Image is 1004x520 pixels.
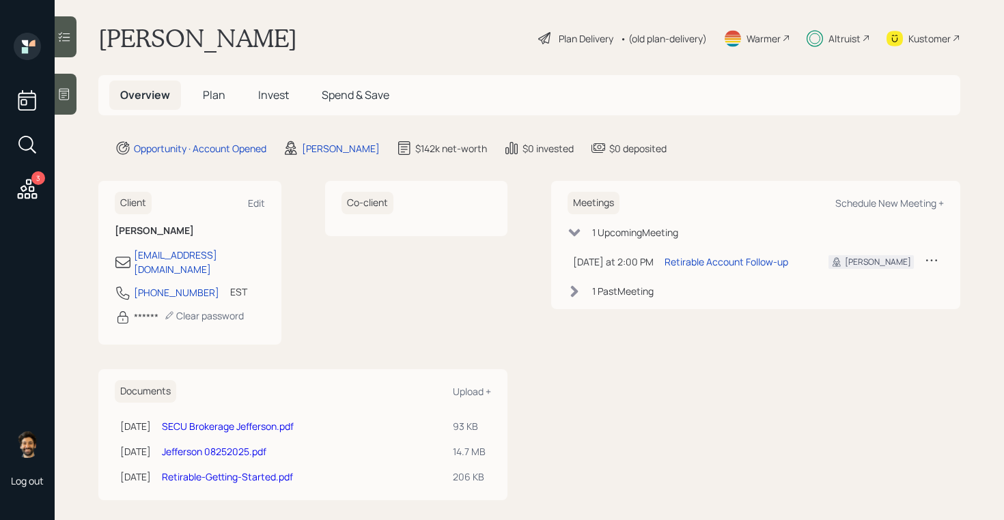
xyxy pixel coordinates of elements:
[98,23,297,53] h1: [PERSON_NAME]
[573,255,654,269] div: [DATE] at 2:00 PM
[115,380,176,403] h6: Documents
[453,419,486,433] div: 93 KB
[164,309,244,322] div: Clear password
[134,141,266,156] div: Opportunity · Account Opened
[559,31,613,46] div: Plan Delivery
[302,141,380,156] div: [PERSON_NAME]
[453,444,486,459] div: 14.7 MB
[120,419,151,433] div: [DATE]
[134,248,265,276] div: [EMAIL_ADDRESS][DOMAIN_NAME]
[845,256,911,268] div: [PERSON_NAME]
[747,31,781,46] div: Warmer
[835,197,944,210] div: Schedule New Meeting +
[908,31,951,46] div: Kustomer
[115,225,265,237] h6: [PERSON_NAME]
[31,171,45,185] div: 3
[322,87,389,102] span: Spend & Save
[568,192,619,214] h6: Meetings
[665,255,788,269] div: Retirable Account Follow-up
[230,285,247,299] div: EST
[828,31,861,46] div: Altruist
[258,87,289,102] span: Invest
[620,31,707,46] div: • (old plan-delivery)
[14,431,41,458] img: eric-schwartz-headshot.png
[453,385,491,398] div: Upload +
[120,444,151,459] div: [DATE]
[453,470,486,484] div: 206 KB
[592,284,654,298] div: 1 Past Meeting
[120,470,151,484] div: [DATE]
[162,470,293,483] a: Retirable-Getting-Started.pdf
[115,192,152,214] h6: Client
[120,87,170,102] span: Overview
[609,141,667,156] div: $0 deposited
[134,285,219,300] div: [PHONE_NUMBER]
[203,87,225,102] span: Plan
[11,474,44,487] div: Log out
[341,192,393,214] h6: Co-client
[592,225,678,240] div: 1 Upcoming Meeting
[415,141,487,156] div: $142k net-worth
[522,141,574,156] div: $0 invested
[162,420,294,433] a: SECU Brokerage Jefferson.pdf
[248,197,265,210] div: Edit
[162,445,266,458] a: Jefferson 08252025.pdf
